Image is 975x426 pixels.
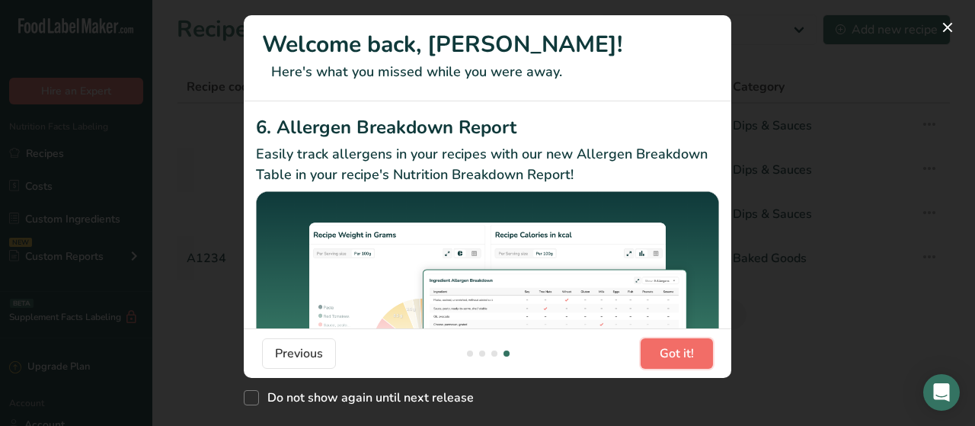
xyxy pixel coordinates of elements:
[262,27,713,62] h1: Welcome back, [PERSON_NAME]!
[262,62,713,82] p: Here's what you missed while you were away.
[660,344,694,363] span: Got it!
[641,338,713,369] button: Got it!
[256,144,719,185] p: Easily track allergens in your recipes with our new Allergen Breakdown Table in your recipe's Nut...
[275,344,323,363] span: Previous
[256,191,719,370] img: Allergen Breakdown Report
[259,390,474,405] span: Do not show again until next release
[262,338,336,369] button: Previous
[923,374,960,411] div: Open Intercom Messenger
[256,114,719,141] h2: 6. Allergen Breakdown Report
